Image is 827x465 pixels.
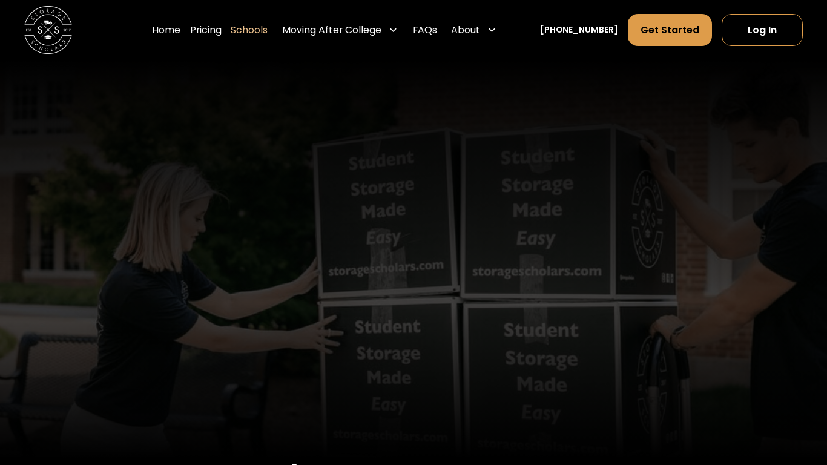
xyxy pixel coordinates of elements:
a: Schools [231,13,268,47]
div: About [446,13,502,47]
div: Moving After College [277,13,403,47]
a: Get Started [628,14,712,46]
a: FAQs [413,13,437,47]
a: Home [152,13,180,47]
a: Log In [722,14,803,46]
a: Pricing [190,13,222,47]
a: [PHONE_NUMBER] [540,24,618,36]
img: Storage Scholars main logo [24,6,72,54]
div: About [451,23,480,38]
div: Moving After College [282,23,381,38]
